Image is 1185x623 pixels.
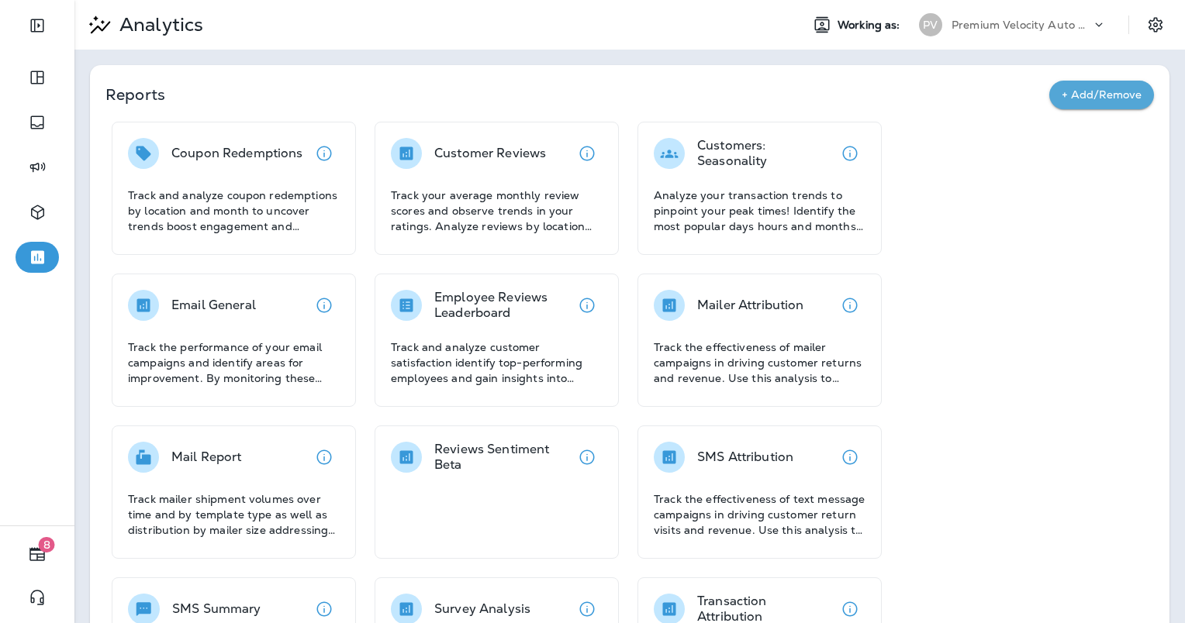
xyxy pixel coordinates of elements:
p: Survey Analysis [434,601,530,617]
button: 8 [16,539,59,570]
p: Analyze your transaction trends to pinpoint your peak times! Identify the most popular days hours... [654,188,865,234]
span: 8 [39,537,55,552]
p: Customers: Seasonality [697,138,834,169]
p: SMS Summary [172,601,261,617]
p: Coupon Redemptions [171,146,303,161]
button: View details [834,290,865,321]
p: Track and analyze customer satisfaction identify top-performing employees and gain insights into ... [391,339,603,386]
p: Reports [105,84,1049,105]
button: View details [572,138,603,169]
p: Track the effectiveness of mailer campaigns in driving customer returns and revenue. Use this ana... [654,339,865,386]
button: View details [572,290,603,321]
button: View details [309,442,340,473]
p: Email General [171,298,256,313]
p: Mailer Attribution [697,298,804,313]
div: PV [919,13,942,36]
span: Working as: [838,19,903,32]
button: View details [572,442,603,473]
button: View details [834,138,865,169]
button: View details [834,442,865,473]
p: Analytics [113,13,203,36]
p: Track the performance of your email campaigns and identify areas for improvement. By monitoring t... [128,339,340,386]
button: View details [309,138,340,169]
p: Track the effectiveness of text message campaigns in driving customer return visits and revenue. ... [654,491,865,538]
p: Mail Report [171,449,242,465]
button: + Add/Remove [1049,81,1154,109]
p: Track your average monthly review scores and observe trends in your ratings. Analyze reviews by l... [391,188,603,234]
p: Track mailer shipment volumes over time and by template type as well as distribution by mailer si... [128,491,340,538]
p: SMS Attribution [697,449,793,465]
p: Track and analyze coupon redemptions by location and month to uncover trends boost engagement and... [128,188,340,234]
p: Customer Reviews [434,146,546,161]
button: Settings [1142,11,1169,39]
p: Reviews Sentiment Beta [434,442,572,473]
button: View details [309,290,340,321]
p: Premium Velocity Auto dba Jiffy Lube [952,19,1091,31]
button: Expand Sidebar [16,10,59,41]
p: Employee Reviews Leaderboard [434,290,572,321]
